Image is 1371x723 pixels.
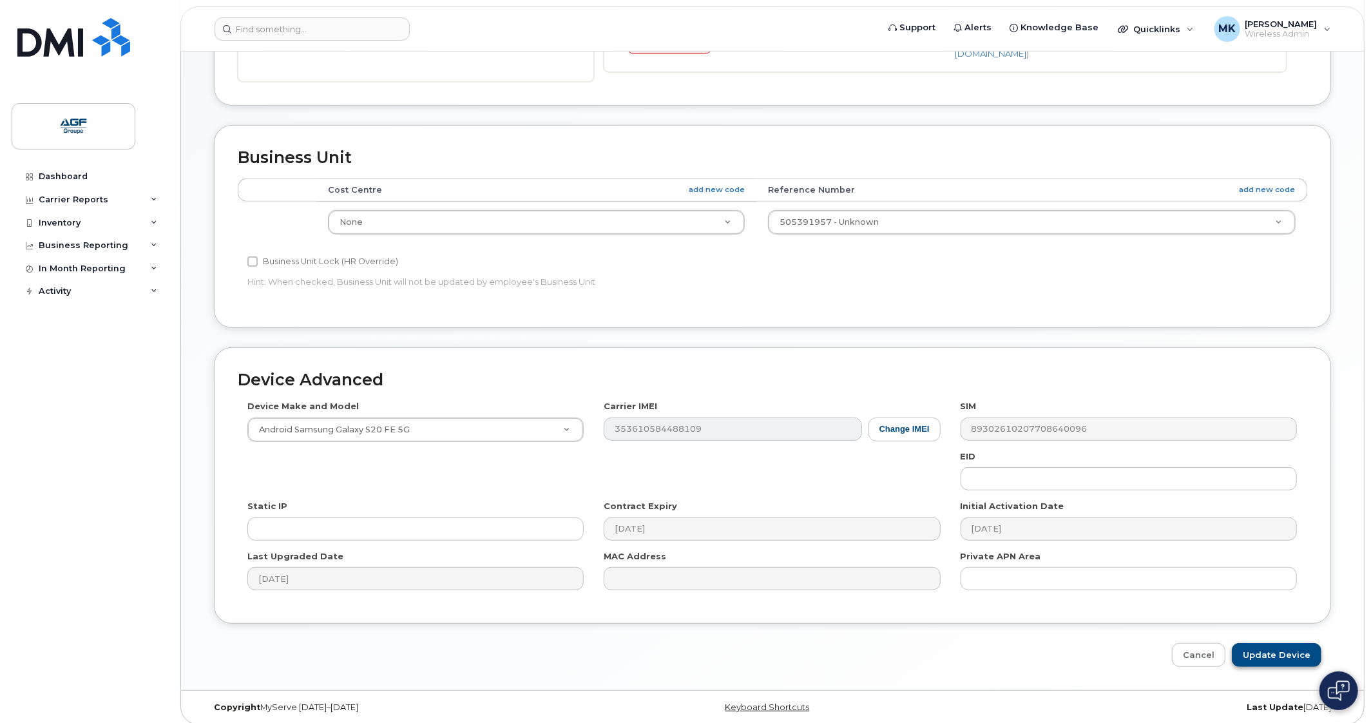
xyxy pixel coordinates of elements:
[247,400,359,412] label: Device Make and Model
[1218,21,1236,37] span: MK
[247,276,941,288] p: Hint: When checked, Business Unit will not be updated by employee's Business Unit
[769,211,1295,234] a: 505391957 - Unknown
[604,550,666,563] label: MAC Address
[215,17,410,41] input: Find something...
[329,211,744,234] a: None
[961,450,976,463] label: EID
[247,500,287,512] label: Static IP
[316,178,756,202] th: Cost Centre
[1328,680,1350,701] img: Open chat
[868,418,941,441] button: Change IMEI
[238,371,1307,389] h2: Device Advanced
[204,702,583,713] div: MyServe [DATE]–[DATE]
[780,217,879,227] span: 505391957 - Unknown
[604,400,657,412] label: Carrier IMEI
[689,184,745,195] a: add new code
[1001,15,1107,41] a: Knowledge Base
[1109,16,1203,42] div: Quicklinks
[1232,643,1321,667] input: Update Device
[247,256,258,267] input: Business Unit Lock (HR Override)
[1247,702,1303,712] strong: Last Update
[944,15,1001,41] a: Alerts
[1021,21,1098,34] span: Knowledge Base
[248,418,583,441] a: Android Samsung Galaxy S20 FE 5G
[955,36,1207,59] a: [EMAIL_ADDRESS][DOMAIN_NAME]
[214,702,260,712] strong: Copyright
[251,424,410,436] span: Android Samsung Galaxy S20 FE 5G
[247,550,343,563] label: Last Upgraded Date
[340,217,363,227] span: None
[756,178,1307,202] th: Reference Number
[964,21,992,34] span: Alerts
[1245,29,1318,39] span: Wireless Admin
[1239,184,1295,195] a: add new code
[1245,19,1318,29] span: [PERSON_NAME]
[879,15,944,41] a: Support
[1172,643,1225,667] a: Cancel
[247,254,398,269] label: Business Unit Lock (HR Override)
[1133,24,1180,34] span: Quicklinks
[961,500,1064,512] label: Initial Activation Date
[604,500,677,512] label: Contract Expiry
[1205,16,1340,42] div: Mehdi Kaid
[961,400,977,412] label: SIM
[725,702,809,712] a: Keyboard Shortcuts
[961,550,1041,563] label: Private APN Area
[899,21,935,34] span: Support
[962,702,1341,713] div: [DATE]
[238,149,1307,167] h2: Business Unit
